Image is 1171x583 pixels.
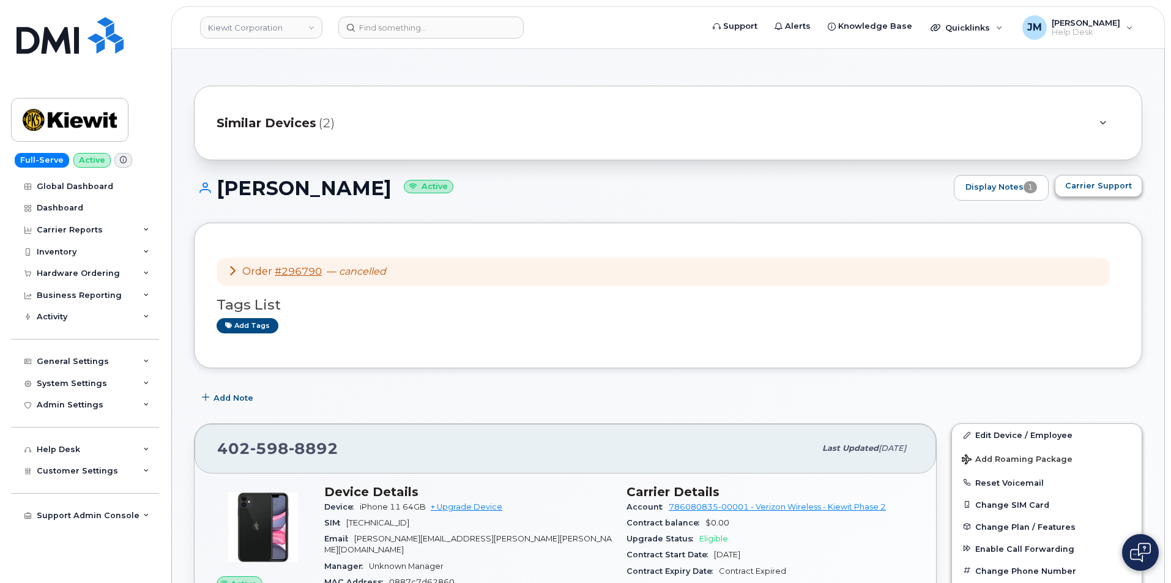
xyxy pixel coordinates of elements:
[952,560,1142,582] button: Change Phone Number
[1130,543,1151,562] img: Open chat
[626,518,705,527] span: Contract balance
[275,266,322,277] a: #296790
[879,444,906,453] span: [DATE]
[324,534,354,543] span: Email
[217,297,1120,313] h3: Tags List
[626,485,914,499] h3: Carrier Details
[719,566,786,576] span: Contract Expired
[324,485,612,499] h3: Device Details
[1065,180,1132,191] span: Carrier Support
[952,494,1142,516] button: Change SIM Card
[369,562,444,571] span: Unknown Manager
[217,439,338,458] span: 402
[705,518,729,527] span: $0.00
[339,266,386,277] em: cancelled
[975,522,1076,531] span: Change Plan / Features
[952,472,1142,494] button: Reset Voicemail
[360,502,426,511] span: iPhone 11 64GB
[319,114,335,132] span: (2)
[822,444,879,453] span: Last updated
[626,550,714,559] span: Contract Start Date
[975,544,1074,553] span: Enable Call Forwarding
[327,266,386,277] span: —
[217,318,278,333] a: Add tags
[1055,175,1142,197] button: Carrier Support
[217,114,316,132] span: Similar Devices
[954,175,1049,201] a: Display Notes1
[626,566,719,576] span: Contract Expiry Date
[289,439,338,458] span: 8892
[962,455,1072,466] span: Add Roaming Package
[242,266,272,277] span: Order
[346,518,409,527] span: [TECHNICAL_ID]
[669,502,886,511] a: 786080835-00001 - Verizon Wireless - Kiewit Phase 2
[324,534,612,554] span: [PERSON_NAME][EMAIL_ADDRESS][PERSON_NAME][PERSON_NAME][DOMAIN_NAME]
[431,502,502,511] a: + Upgrade Device
[952,424,1142,446] a: Edit Device / Employee
[404,180,453,194] small: Active
[250,439,289,458] span: 598
[952,538,1142,560] button: Enable Call Forwarding
[714,550,740,559] span: [DATE]
[194,387,264,409] button: Add Note
[952,516,1142,538] button: Change Plan / Features
[324,502,360,511] span: Device
[214,392,253,404] span: Add Note
[626,534,699,543] span: Upgrade Status
[952,446,1142,471] button: Add Roaming Package
[699,534,728,543] span: Eligible
[626,502,669,511] span: Account
[324,562,369,571] span: Manager
[324,518,346,527] span: SIM
[194,177,948,199] h1: [PERSON_NAME]
[226,491,300,564] img: iPhone_11.jpg
[1024,181,1037,193] span: 1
